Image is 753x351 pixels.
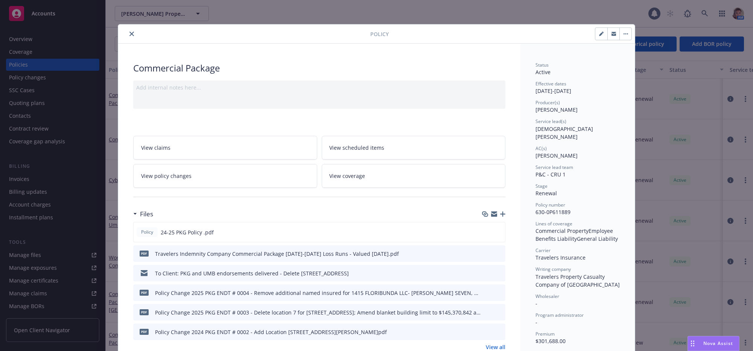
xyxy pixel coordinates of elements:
[535,145,547,152] span: AC(s)
[322,136,506,160] a: View scheduled items
[140,309,149,315] span: pdf
[496,250,502,258] button: preview file
[535,190,557,197] span: Renewal
[535,220,572,227] span: Lines of coverage
[140,290,149,295] span: pdf
[535,312,584,318] span: Program administrator
[535,202,565,208] span: Policy number
[155,328,387,336] div: Policy Change 2024 PKG ENDT # 0002 - Add Location [STREET_ADDRESS][PERSON_NAME]pdf
[535,62,549,68] span: Status
[496,289,502,297] button: preview file
[133,164,317,188] a: View policy changes
[155,289,481,297] div: Policy Change 2025 PKG ENDT # 0004 - Remove additional named insured for 1415 FLORIBUNDA LLC- [PE...
[496,308,502,316] button: preview file
[133,62,505,74] div: Commercial Package
[136,84,502,91] div: Add internal notes here...
[330,144,385,152] span: View scheduled items
[535,273,620,288] span: Travelers Property Casualty Company of [GEOGRAPHIC_DATA]
[141,172,192,180] span: View policy changes
[484,289,490,297] button: download file
[496,269,502,277] button: preview file
[496,328,502,336] button: preview file
[322,164,506,188] a: View coverage
[535,81,620,95] div: [DATE] - [DATE]
[535,227,589,234] span: Commercial Property
[535,254,586,261] span: Travelers Insurance
[155,250,399,258] div: Travelers Indemnity Company Commercial Package [DATE]-[DATE] Loss Runs - Valued [DATE].pdf
[140,209,153,219] h3: Files
[535,208,570,216] span: 630-0P611889
[535,99,560,106] span: Producer(s)
[140,329,149,334] span: pdf
[535,81,566,87] span: Effective dates
[330,172,365,180] span: View coverage
[535,300,537,307] span: -
[688,336,739,351] button: Nova Assist
[486,343,505,351] a: View all
[535,183,548,189] span: Stage
[484,308,490,316] button: download file
[688,336,697,351] div: Drag to move
[535,152,578,159] span: [PERSON_NAME]
[535,331,555,337] span: Premium
[535,68,551,76] span: Active
[133,209,153,219] div: Files
[370,30,389,38] span: Policy
[703,340,733,346] span: Nova Assist
[484,328,490,336] button: download file
[535,266,571,272] span: Writing company
[484,250,490,258] button: download file
[535,337,566,345] span: $301,688.00
[140,229,155,236] span: Policy
[495,228,502,236] button: preview file
[155,308,481,316] div: Policy Change 2025 PKG ENDT # 0003 - Delete location 7 for [STREET_ADDRESS]; Amend blanket buildi...
[484,269,490,277] button: download file
[535,125,593,140] span: [DEMOGRAPHIC_DATA][PERSON_NAME]
[535,319,537,326] span: -
[133,136,317,160] a: View claims
[535,247,551,254] span: Carrier
[483,228,489,236] button: download file
[155,269,349,277] div: To Client: PKG and UMB endorsements delivered - Delete [STREET_ADDRESS]
[577,235,618,242] span: General Liability
[535,106,578,113] span: [PERSON_NAME]
[535,118,566,125] span: Service lead(s)
[161,228,214,236] span: 24-25 PKG Policy .pdf
[535,171,566,178] span: P&C - CRU 1
[141,144,170,152] span: View claims
[535,293,559,299] span: Wholesaler
[535,164,573,170] span: Service lead team
[535,227,615,242] span: Employee Benefits Liability
[127,29,136,38] button: close
[140,251,149,256] span: pdf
